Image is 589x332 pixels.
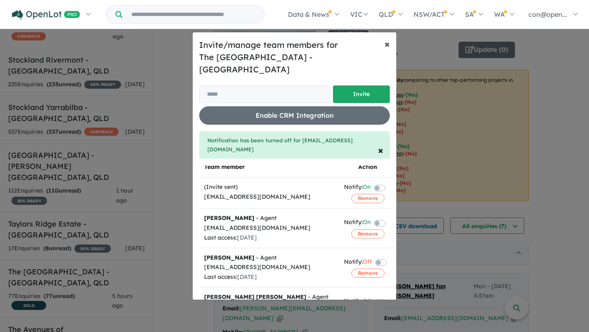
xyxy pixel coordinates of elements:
[204,292,334,302] div: - Agent
[204,253,334,263] div: - Agent
[199,131,390,159] div: Notification has been turned off for [EMAIL_ADDRESS][DOMAIN_NAME]
[363,182,371,193] span: On
[363,296,372,307] span: Off
[344,182,371,193] div: Notify:
[237,273,257,280] span: [DATE]
[351,229,384,238] button: Remove
[351,269,384,278] button: Remove
[363,257,372,268] span: Off
[204,223,334,233] div: [EMAIL_ADDRESS][DOMAIN_NAME]
[344,296,372,307] div: Notify:
[204,233,334,243] div: Last access:
[204,254,254,261] strong: [PERSON_NAME]
[384,38,390,50] span: ×
[363,218,371,229] span: On
[237,234,257,241] span: [DATE]
[333,85,390,103] button: Invite
[528,10,567,18] span: con@open...
[204,213,334,223] div: - Agent
[204,214,254,222] strong: [PERSON_NAME]
[339,157,396,177] th: Action
[199,106,390,125] button: Enable CRM Integration
[199,39,390,76] h5: Invite/manage team members for The [GEOGRAPHIC_DATA] - [GEOGRAPHIC_DATA]
[124,6,263,23] input: Try estate name, suburb, builder or developer
[204,182,334,192] div: (Invite sent)
[378,144,383,156] span: ×
[204,272,334,282] div: Last access:
[344,257,372,268] div: Notify:
[199,157,339,177] th: Team member
[204,262,334,272] div: [EMAIL_ADDRESS][DOMAIN_NAME]
[12,10,80,20] img: Openlot PRO Logo White
[204,192,334,202] div: [EMAIL_ADDRESS][DOMAIN_NAME]
[351,194,384,203] button: Remove
[371,139,390,162] button: Close
[344,218,371,229] div: Notify:
[204,293,306,301] strong: [PERSON_NAME] [PERSON_NAME]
